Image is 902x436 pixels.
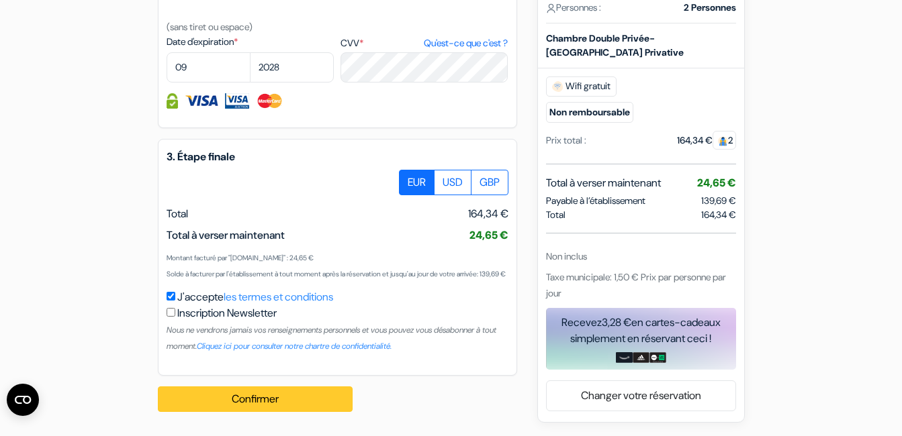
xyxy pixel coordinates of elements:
a: Cliquez ici pour consulter notre chartre de confidentialité. [197,341,392,351]
label: GBP [471,170,508,195]
div: Recevez en cartes-cadeaux simplement en réservant ceci ! [546,315,736,347]
a: Changer votre réservation [547,383,735,408]
button: Confirmer [158,386,353,412]
img: Information de carte de crédit entièrement encryptée et sécurisée [167,93,178,109]
span: 139,69 € [701,195,736,207]
img: Master Card [256,93,283,109]
span: Total [546,208,566,222]
label: Inscription Newsletter [177,305,277,321]
span: Payable à l’établissement [546,194,645,208]
div: 164,34 € [677,133,736,148]
span: 164,34 € [468,206,508,222]
img: Visa Electron [225,93,249,109]
small: (sans tiret ou espace) [167,21,253,33]
small: Solde à facturer par l'établissement à tout moment après la réservation et jusqu'au jour de votre... [167,270,506,278]
label: USD [434,170,471,195]
img: guest.svg [718,136,728,146]
img: Visa [185,93,218,109]
span: Taxe municipale: 1,50 € Prix par personne par jour [546,271,726,299]
img: amazon-card-no-text.png [616,352,633,363]
span: Total à verser maintenant [546,175,661,191]
img: user_icon.svg [546,3,556,13]
span: 24,65 € [469,228,508,242]
label: Date d'expiration [167,35,334,49]
button: Ouvrir le widget CMP [7,384,39,416]
a: Qu'est-ce que c'est ? [424,36,508,50]
img: uber-uber-eats-card.png [649,352,666,363]
span: 24,65 € [697,176,736,190]
label: CVV [341,36,508,50]
span: Total [167,207,188,221]
strong: 2 Personnes [684,1,736,15]
small: Non remboursable [546,102,633,123]
label: J'accepte [177,289,333,305]
span: Total à verser maintenant [167,228,285,242]
b: Chambre Double Privée-[GEOGRAPHIC_DATA] Privative [546,32,684,58]
label: EUR [399,170,435,195]
small: Nous ne vendrons jamais vos renseignements personnels et vous pouvez vous désabonner à tout moment. [167,325,496,351]
span: 2 [713,131,736,150]
span: 3,28 € [602,315,631,329]
small: Montant facturé par "[DOMAIN_NAME]" : 24,65 € [167,254,314,262]
div: Prix total : [546,133,586,148]
span: Wifi gratuit [546,76,617,97]
h5: 3. Étape finale [167,150,508,163]
span: 164,34 € [701,208,736,222]
span: Personnes : [546,1,601,15]
div: Non inclus [546,250,736,264]
a: les termes et conditions [224,290,333,304]
img: free_wifi.svg [552,81,563,92]
div: Basic radio toggle button group [400,170,508,195]
img: adidas-card.png [633,352,649,363]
